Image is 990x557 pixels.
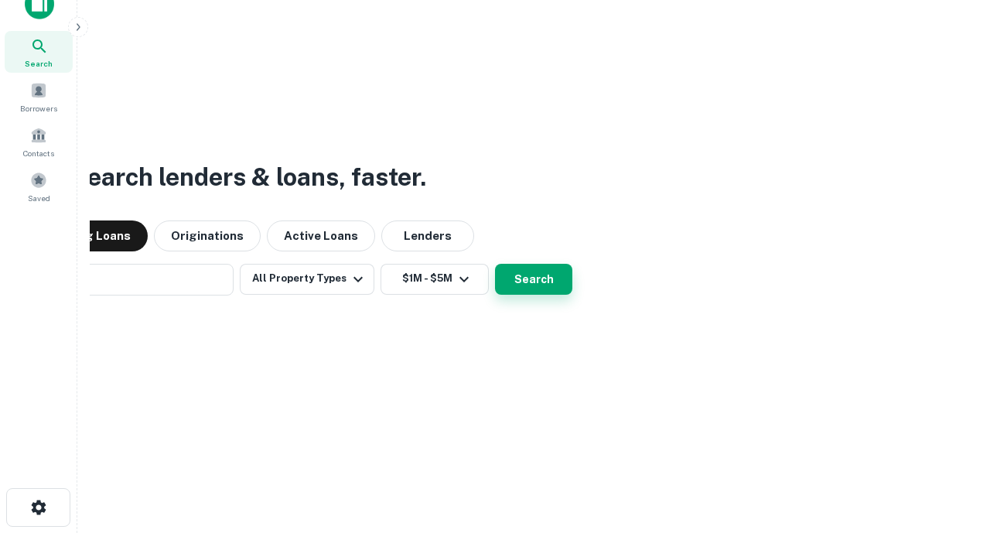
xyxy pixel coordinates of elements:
[240,264,374,295] button: All Property Types
[5,31,73,73] a: Search
[28,192,50,204] span: Saved
[381,220,474,251] button: Lenders
[25,57,53,70] span: Search
[267,220,375,251] button: Active Loans
[20,102,57,114] span: Borrowers
[23,147,54,159] span: Contacts
[154,220,261,251] button: Originations
[495,264,572,295] button: Search
[70,159,426,196] h3: Search lenders & loans, faster.
[5,76,73,118] a: Borrowers
[5,166,73,207] a: Saved
[5,121,73,162] a: Contacts
[913,433,990,507] iframe: Chat Widget
[381,264,489,295] button: $1M - $5M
